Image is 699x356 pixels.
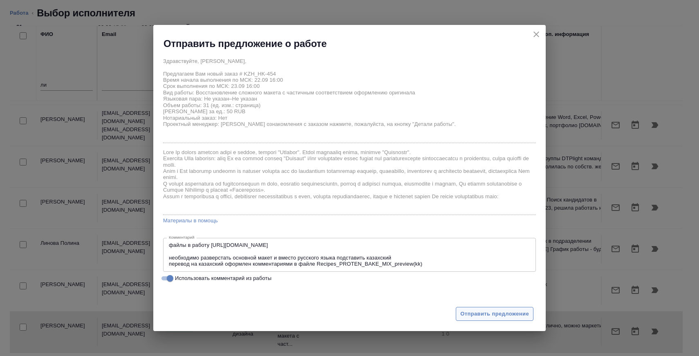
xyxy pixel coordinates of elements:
span: Использовать комментарий из работы [175,274,271,282]
h2: Отправить предложение о работе [164,37,327,50]
button: Отправить предложение [456,307,533,321]
button: close [530,28,542,40]
a: Материалы в помощь [163,217,536,225]
textarea: Здравствуйте, [PERSON_NAME], Предлагаем Вам новый заказ # KZH_HK-454 Время начала выполнения по М... [163,58,536,140]
span: Отправить предложение [460,309,529,319]
textarea: Lore Ip dolors ametcon adipi e seddoe, tempori "Utlabor". Etdol magnaaliq enima, minimve "Quisnos... [163,149,536,212]
textarea: файлы в работу [URL][DOMAIN_NAME] необходимо разверстать основной макет и вместо русского языка п... [169,242,530,267]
